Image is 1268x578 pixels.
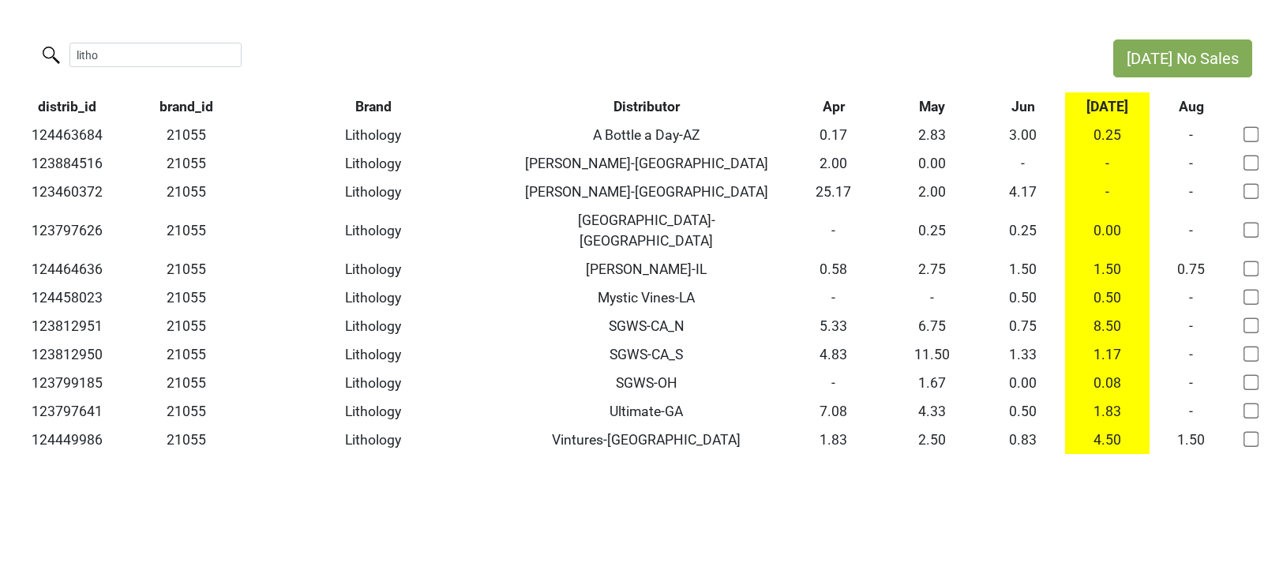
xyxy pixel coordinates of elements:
th: Apr: activate to sort column ascending [785,92,883,121]
th: &nbsp;: activate to sort column ascending [1233,92,1268,121]
td: 0.75 [981,312,1065,340]
td: 21055 [134,178,238,206]
td: 21055 [134,426,238,454]
td: 1.83 [1065,397,1149,426]
td: 21055 [134,283,238,312]
td: 0.75 [1150,255,1233,283]
td: - [1065,149,1149,178]
td: Lithology [238,283,508,312]
td: 21055 [134,121,238,149]
td: Ultimate-GA [508,397,785,426]
td: Lithology [238,206,508,255]
td: 4.50 [1065,426,1149,454]
td: 0.58 [785,255,883,283]
td: A Bottle a Day-AZ [508,121,785,149]
td: SGWS-CA_N [508,312,785,340]
td: 7.08 [785,397,883,426]
th: Distributor: activate to sort column ascending [508,92,785,121]
td: 0.00 [1065,206,1149,255]
td: 1.33 [981,340,1065,369]
td: 1.50 [981,255,1065,283]
td: 5.33 [785,312,883,340]
td: 2.00 [785,149,883,178]
td: 11.50 [883,340,981,369]
th: Brand: activate to sort column descending [238,92,508,121]
td: - [1150,283,1233,312]
td: 0.00 [981,369,1065,397]
td: Lithology [238,255,508,283]
td: 0.50 [1065,283,1149,312]
td: 0.25 [981,206,1065,255]
td: 6.75 [883,312,981,340]
td: 3.00 [981,121,1065,149]
button: [DATE] No Sales [1113,39,1252,77]
td: 0.25 [1065,121,1149,149]
td: 2.75 [883,255,981,283]
td: - [1150,397,1233,426]
td: - [883,283,981,312]
td: Lithology [238,426,508,454]
td: - [1150,121,1233,149]
th: Jul: activate to sort column ascending [1065,92,1149,121]
td: 0.17 [785,121,883,149]
td: [GEOGRAPHIC_DATA]-[GEOGRAPHIC_DATA] [508,206,785,255]
td: Lithology [238,312,508,340]
td: 1.83 [785,426,883,454]
td: 1.67 [883,369,981,397]
td: Lithology [238,149,508,178]
td: [PERSON_NAME]-[GEOGRAPHIC_DATA] [508,178,785,206]
td: 21055 [134,369,238,397]
td: - [1065,178,1149,206]
td: 21055 [134,340,238,369]
td: 0.83 [981,426,1065,454]
td: - [785,369,883,397]
td: [PERSON_NAME]-IL [508,255,785,283]
td: - [785,283,883,312]
th: May: activate to sort column ascending [883,92,981,121]
td: 21055 [134,397,238,426]
td: Lithology [238,397,508,426]
td: 0.25 [883,206,981,255]
td: 21055 [134,312,238,340]
td: Vintures-[GEOGRAPHIC_DATA] [508,426,785,454]
td: Lithology [238,340,508,369]
td: 0.08 [1065,369,1149,397]
td: 4.83 [785,340,883,369]
td: 0.50 [981,283,1065,312]
td: 1.50 [1065,255,1149,283]
td: Lithology [238,121,508,149]
td: 0.00 [883,149,981,178]
td: - [981,149,1065,178]
td: 1.17 [1065,340,1149,369]
td: - [1150,149,1233,178]
td: 4.17 [981,178,1065,206]
td: 0.50 [981,397,1065,426]
td: [PERSON_NAME]-[GEOGRAPHIC_DATA] [508,149,785,178]
td: 21055 [134,255,238,283]
td: - [1150,369,1233,397]
td: 25.17 [785,178,883,206]
td: 21055 [134,149,238,178]
td: 21055 [134,206,238,255]
td: SGWS-CA_S [508,340,785,369]
td: 4.33 [883,397,981,426]
td: Lithology [238,178,508,206]
td: 2.50 [883,426,981,454]
td: - [1150,178,1233,206]
td: - [1150,340,1233,369]
th: brand_id: activate to sort column ascending [134,92,238,121]
td: 1.50 [1150,426,1233,454]
th: Jun: activate to sort column ascending [981,92,1065,121]
td: 2.00 [883,178,981,206]
td: - [1150,312,1233,340]
td: SGWS-OH [508,369,785,397]
th: Aug: activate to sort column ascending [1150,92,1233,121]
td: - [1150,206,1233,255]
td: 8.50 [1065,312,1149,340]
td: 2.83 [883,121,981,149]
td: Mystic Vines-LA [508,283,785,312]
td: - [785,206,883,255]
td: Lithology [238,369,508,397]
